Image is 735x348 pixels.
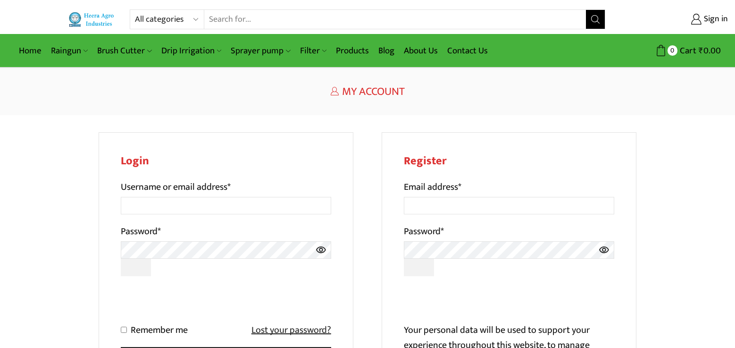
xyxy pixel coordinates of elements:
input: Search for... [204,10,586,29]
label: Password [121,224,161,239]
h2: Login [121,154,331,168]
a: Brush Cutter [92,40,156,62]
span: Remember me [131,322,188,338]
bdi: 0.00 [699,43,721,58]
span: ₹ [699,43,703,58]
button: Show password [404,259,434,276]
span: Cart [677,44,696,57]
a: Drip Irrigation [157,40,226,62]
a: Filter [295,40,331,62]
a: Sprayer pump [226,40,295,62]
label: Email address [404,179,461,195]
a: 0 Cart ₹0.00 [615,42,721,59]
a: Contact Us [443,40,493,62]
a: Raingun [46,40,92,62]
span: My Account [342,82,405,101]
a: Blog [374,40,399,62]
h2: Register [404,154,614,168]
button: Show password [121,259,151,276]
span: 0 [668,45,677,55]
a: Products [331,40,374,62]
a: Sign in [619,11,728,28]
iframe: reCAPTCHA [121,286,264,323]
button: Search button [586,10,605,29]
a: About Us [399,40,443,62]
label: Password [404,224,444,239]
span: Sign in [702,13,728,25]
a: Lost your password? [251,323,331,338]
iframe: reCAPTCHA [404,286,547,323]
label: Username or email address [121,179,231,195]
a: Home [14,40,46,62]
input: Remember me [121,327,127,333]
